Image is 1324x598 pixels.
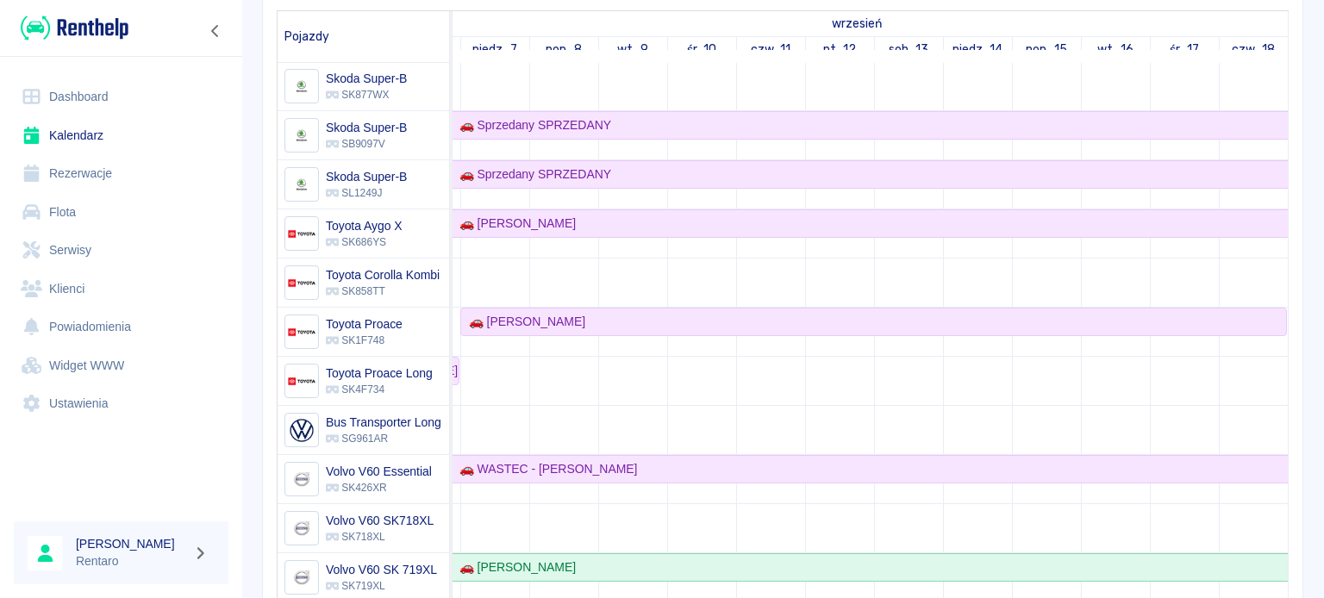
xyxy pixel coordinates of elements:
[287,171,315,199] img: Image
[468,37,521,62] a: 7 września 2025
[1021,37,1071,62] a: 15 września 2025
[326,185,407,201] p: SL1249J
[14,154,228,193] a: Rezerwacje
[326,119,407,136] h6: Skoda Super-B
[326,266,440,283] h6: Toyota Corolla Kombi
[453,215,576,233] div: 🚗 [PERSON_NAME]
[326,136,407,152] p: SB9097V
[14,231,228,270] a: Serwisy
[287,465,315,494] img: Image
[287,121,315,150] img: Image
[828,11,887,36] a: 1 września 2025
[14,384,228,423] a: Ustawienia
[613,37,653,62] a: 9 września 2025
[14,193,228,232] a: Flota
[462,313,585,331] div: 🚗 [PERSON_NAME]
[284,29,329,44] span: Pojazdy
[326,333,403,348] p: SK1F748
[683,37,721,62] a: 10 września 2025
[819,37,861,62] a: 12 września 2025
[287,416,315,445] img: Image
[287,269,315,297] img: Image
[326,217,403,234] h6: Toyota Aygo X
[326,70,407,87] h6: Skoda Super-B
[203,20,228,42] button: Zwiń nawigację
[287,72,315,101] img: Image
[326,480,432,495] p: SK426XR
[287,318,315,346] img: Image
[14,14,128,42] a: Renthelp logo
[948,37,1008,62] a: 14 września 2025
[326,234,403,250] p: SK686YS
[287,514,315,543] img: Image
[14,270,228,308] a: Klienci
[326,431,441,446] p: SG961AR
[453,460,637,478] div: 🚗 WASTEC - [PERSON_NAME]
[287,367,315,396] img: Image
[76,552,186,570] p: Rentaro
[326,283,440,299] p: SK858TT
[326,168,407,185] h6: Skoda Super-B
[326,529,434,545] p: SK718XL
[326,561,437,578] h6: Volvo V60 SK 719XL
[326,578,437,594] p: SK719XL
[326,364,433,382] h6: Toyota Proace Long
[884,37,934,62] a: 13 września 2025
[453,116,611,134] div: 🚗 Sprzedany SPRZEDANY
[326,87,407,103] p: SK877WX
[326,512,434,529] h6: Volvo V60 SK718XL
[326,382,433,397] p: SK4F734
[14,116,228,155] a: Kalendarz
[14,346,228,385] a: Widget WWW
[1165,37,1203,62] a: 17 września 2025
[326,315,403,333] h6: Toyota Proace
[14,308,228,346] a: Powiadomienia
[14,78,228,116] a: Dashboard
[746,37,796,62] a: 11 września 2025
[76,535,186,552] h6: [PERSON_NAME]
[326,414,441,431] h6: Bus Transporter Long
[326,463,432,480] h6: Volvo V60 Essential
[453,558,576,576] div: 🚗 [PERSON_NAME]
[1093,37,1138,62] a: 16 września 2025
[453,165,611,184] div: 🚗 Sprzedany SPRZEDANY
[1227,37,1279,62] a: 18 września 2025
[287,220,315,248] img: Image
[541,37,586,62] a: 8 września 2025
[21,14,128,42] img: Renthelp logo
[287,564,315,592] img: Image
